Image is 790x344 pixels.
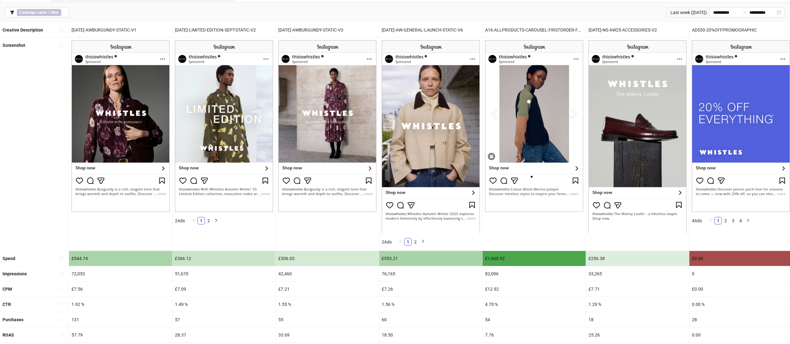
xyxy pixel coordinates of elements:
li: Previous Page [190,217,197,224]
div: [DATE]-AWBURGUNDY-STATIC-V3 [276,22,379,37]
div: 33,265 [586,266,689,281]
div: £7.56 [69,282,172,297]
li: 1 [714,217,722,224]
span: to [742,10,747,15]
div: 1.49 % [172,297,276,312]
span: sort-ascending [59,302,63,306]
li: 2 [205,217,212,224]
a: 2 [205,217,212,224]
div: 42,460 [276,266,379,281]
div: 51,670 [172,266,276,281]
div: £544.74 [69,251,172,266]
b: Purchases [2,317,23,322]
div: £256.38 [586,251,689,266]
div: £7.71 [586,282,689,297]
div: 4.70 % [483,297,586,312]
b: Nest [51,10,59,15]
span: filter [10,10,14,15]
span: right [746,219,750,222]
div: A16-ALLPRODUCTS-CAROUSEL-FIRSTORDER-FRAME2 [483,22,586,37]
button: right [744,217,752,224]
div: Last week ([DATE]) [666,7,709,17]
div: £553.21 [379,251,482,266]
span: sort-ascending [59,256,63,260]
a: 3 [730,217,737,224]
div: 72,053 [69,266,172,281]
a: 2 [412,238,419,245]
b: CTR [2,302,11,307]
li: Previous Page [397,238,404,246]
li: 1 [197,217,205,224]
div: £12.92 [483,282,586,297]
b: Impressions [2,271,27,276]
span: right [214,219,218,222]
div: 18.50 [379,327,482,342]
div: £7.26 [379,282,482,297]
span: sort-ascending [59,287,63,291]
b: Creative Description [2,27,43,32]
b: CPM [2,287,12,292]
span: sort-ascending [59,333,63,337]
div: 54 [483,312,586,327]
b: Spend [2,256,15,261]
div: 57 [172,312,276,327]
li: Next Page [419,238,427,246]
div: 1.92 % [69,297,172,312]
button: left [190,217,197,224]
div: 1.56 % [379,297,482,312]
img: Screenshot 6907481139731 [72,40,170,212]
div: 82,096 [483,266,586,281]
button: right [212,217,220,224]
b: Campaign name [19,10,46,15]
a: 1 [405,238,411,245]
a: 1 [198,217,205,224]
li: 4 [737,217,744,224]
span: sort-ascending [59,43,63,47]
span: sort-ascending [59,271,63,276]
img: Screenshot 6906353898531 [589,40,687,233]
div: 131 [69,312,172,327]
button: right [419,238,427,246]
div: 1.55 % [276,297,379,312]
div: 55 [276,312,379,327]
img: Screenshot 6904615804331 [382,40,480,233]
li: 2 [722,217,729,224]
button: Campaign name ∋ Nest [5,7,69,17]
div: £1,060.92 [483,251,586,266]
img: Screenshot 6906561045331 [692,40,790,212]
a: 4 [737,217,744,224]
span: ∋ [17,9,61,16]
span: right [421,239,425,243]
span: 2 Ads [382,239,392,244]
div: £7.21 [276,282,379,297]
span: 4 Ads [692,218,702,223]
div: 33.69 [276,327,379,342]
span: 2 Ads [175,218,185,223]
b: Screenshot [2,43,25,48]
div: 1.29 % [586,297,689,312]
li: 2 [412,238,419,246]
button: left [397,238,404,246]
div: 76,165 [379,266,482,281]
button: left [707,217,714,224]
div: 57.79 [69,327,172,342]
div: £366.12 [172,251,276,266]
div: 18 [586,312,689,327]
b: ROAS [2,332,14,337]
span: sort-ascending [59,317,63,322]
li: 1 [404,238,412,246]
a: 1 [715,217,722,224]
span: left [709,219,713,222]
span: swap-right [742,10,747,15]
div: £306.03 [276,251,379,266]
li: 3 [729,217,737,224]
div: £7.09 [172,282,276,297]
img: Screenshot 6905305411931 [485,40,583,212]
img: Screenshot 6907481139531 [278,40,376,212]
span: sort-ascending [59,28,63,32]
li: Next Page [212,217,220,224]
img: Screenshot 6905542740131 [175,40,273,212]
div: [DATE]-AW-GENERAL-LAUNCH-STATIC-V6 [379,22,482,37]
li: Next Page [744,217,752,224]
li: Previous Page [707,217,714,224]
